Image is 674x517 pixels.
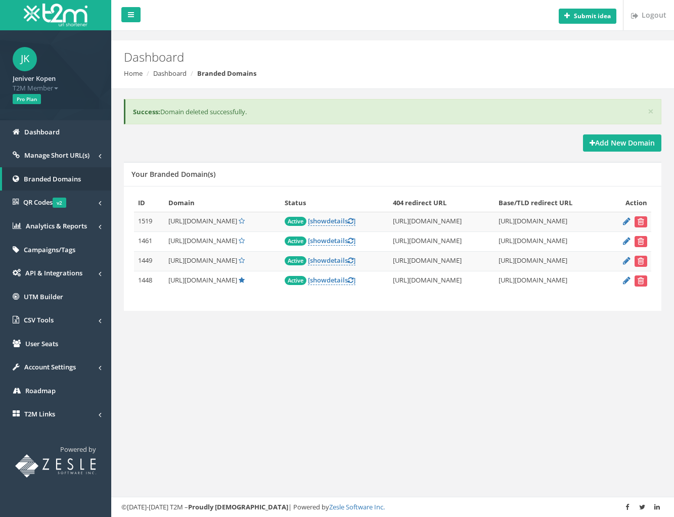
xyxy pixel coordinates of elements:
[308,236,355,246] a: [showdetails]
[168,256,237,265] span: [URL][DOMAIN_NAME]
[24,315,54,324] span: CSV Tools
[23,198,66,207] span: QR Codes
[168,275,237,285] span: [URL][DOMAIN_NAME]
[24,409,55,418] span: T2M Links
[239,275,245,285] a: Default
[308,256,355,265] a: [showdetails]
[285,256,306,265] span: Active
[285,217,306,226] span: Active
[583,134,661,152] a: Add New Domain
[168,236,237,245] span: [URL][DOMAIN_NAME]
[60,445,96,454] span: Powered by
[239,256,245,265] a: Set Default
[329,502,385,511] a: Zesle Software Inc.
[24,245,75,254] span: Campaigns/Tags
[13,74,56,83] strong: Jeniver Kopen
[13,47,37,71] span: JK
[13,94,41,104] span: Pro Plan
[389,271,495,291] td: [URL][DOMAIN_NAME]
[134,212,164,231] td: 1519
[310,275,327,285] span: show
[495,231,607,251] td: [URL][DOMAIN_NAME]
[281,194,389,212] th: Status
[559,9,616,24] button: Submit idea
[495,271,607,291] td: [URL][DOMAIN_NAME]
[24,292,63,301] span: UTM Builder
[25,339,58,348] span: User Seats
[239,236,245,245] a: Set Default
[648,106,654,117] button: ×
[168,216,237,225] span: [URL][DOMAIN_NAME]
[121,502,664,512] div: ©[DATE]-[DATE] T2M – | Powered by
[26,221,87,230] span: Analytics & Reports
[25,268,82,277] span: API & Integrations
[24,151,89,160] span: Manage Short URL(s)
[13,83,99,93] span: T2M Member
[389,194,495,212] th: 404 redirect URL
[495,194,607,212] th: Base/TLD redirect URL
[310,216,327,225] span: show
[164,194,280,212] th: Domain
[495,251,607,271] td: [URL][DOMAIN_NAME]
[153,69,187,78] a: Dashboard
[285,237,306,246] span: Active
[197,69,256,78] strong: Branded Domains
[134,271,164,291] td: 1448
[574,12,611,20] b: Submit idea
[24,127,60,136] span: Dashboard
[124,99,661,125] div: Domain deleted successfully.
[134,194,164,212] th: ID
[24,362,76,371] span: Account Settings
[389,251,495,271] td: [URL][DOMAIN_NAME]
[285,276,306,285] span: Active
[133,107,160,116] b: Success:
[124,51,569,64] h2: Dashboard
[310,236,327,245] span: show
[607,194,651,212] th: Action
[590,138,655,148] strong: Add New Domain
[188,502,288,511] strong: Proudly [DEMOGRAPHIC_DATA]
[308,275,355,285] a: [showdetails]
[13,71,99,92] a: Jeniver Kopen T2M Member
[389,231,495,251] td: [URL][DOMAIN_NAME]
[24,174,81,183] span: Branded Domains
[131,170,215,178] h5: Your Branded Domain(s)
[24,4,87,26] img: T2M
[134,251,164,271] td: 1449
[124,69,143,78] a: Home
[25,386,56,395] span: Roadmap
[239,216,245,225] a: Set Default
[53,198,66,208] span: v2
[15,454,96,478] img: T2M URL Shortener powered by Zesle Software Inc.
[134,231,164,251] td: 1461
[389,212,495,231] td: [URL][DOMAIN_NAME]
[308,216,355,226] a: [showdetails]
[495,212,607,231] td: [URL][DOMAIN_NAME]
[310,256,327,265] span: show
